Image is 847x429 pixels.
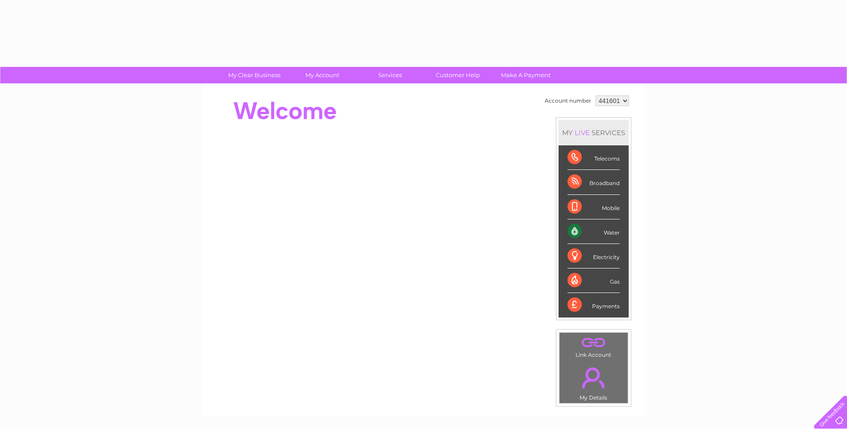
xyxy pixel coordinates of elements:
a: My Clear Business [217,67,291,83]
div: Electricity [567,244,620,268]
a: . [562,335,626,351]
td: My Details [559,360,628,404]
a: Services [353,67,427,83]
div: Gas [567,268,620,293]
div: MY SERVICES [559,120,629,145]
div: LIVE [573,128,592,137]
a: Customer Help [421,67,495,83]
div: Water [567,219,620,244]
a: My Account [285,67,359,83]
td: Account number [542,93,593,108]
a: . [562,362,626,393]
div: Payments [567,293,620,317]
a: Make A Payment [489,67,563,83]
div: Broadband [567,170,620,194]
td: Link Account [559,332,628,360]
div: Mobile [567,195,620,219]
div: Telecoms [567,145,620,170]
